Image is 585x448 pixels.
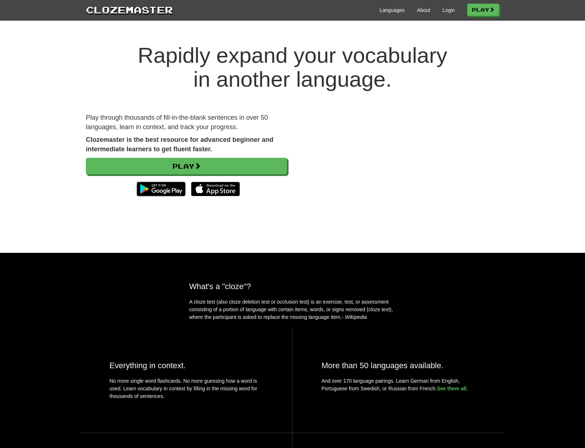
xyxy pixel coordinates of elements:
a: Login [443,7,455,14]
img: Get it on Google Play [133,178,189,200]
p: And over 170 language pairings. Learn German from English, Portuguese from Swedish, or Russian fr... [321,377,476,392]
a: Play [86,158,287,174]
strong: Clozemaster is the best resource for advanced beginner and intermediate learners to get fluent fa... [86,136,273,153]
a: Play [467,4,499,16]
h2: More than 50 languages available. [321,361,476,370]
img: Download_on_the_App_Store_Badge_US-UK_135x40-25178aeef6eb6b83b96f5f2d004eda3bffbb37122de64afbaef7... [191,182,240,196]
a: Clozemaster [86,3,173,16]
h2: What's a "cloze"? [189,282,396,291]
h2: Everything in context. [109,361,263,370]
p: Play through thousands of fill-in-the-blank sentences in over 50 languages, learn in context, and... [86,113,287,132]
a: About [417,7,430,14]
a: Languages [379,7,404,14]
p: No more single word flashcards. No more guessing how a word is used. Learn vocabulary in context ... [109,377,263,404]
em: - Wikipedia [342,314,367,320]
p: A cloze test (also cloze deletion test or occlusion test) is an exercise, test, or assessment con... [189,298,396,321]
a: See them all. [437,386,468,391]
